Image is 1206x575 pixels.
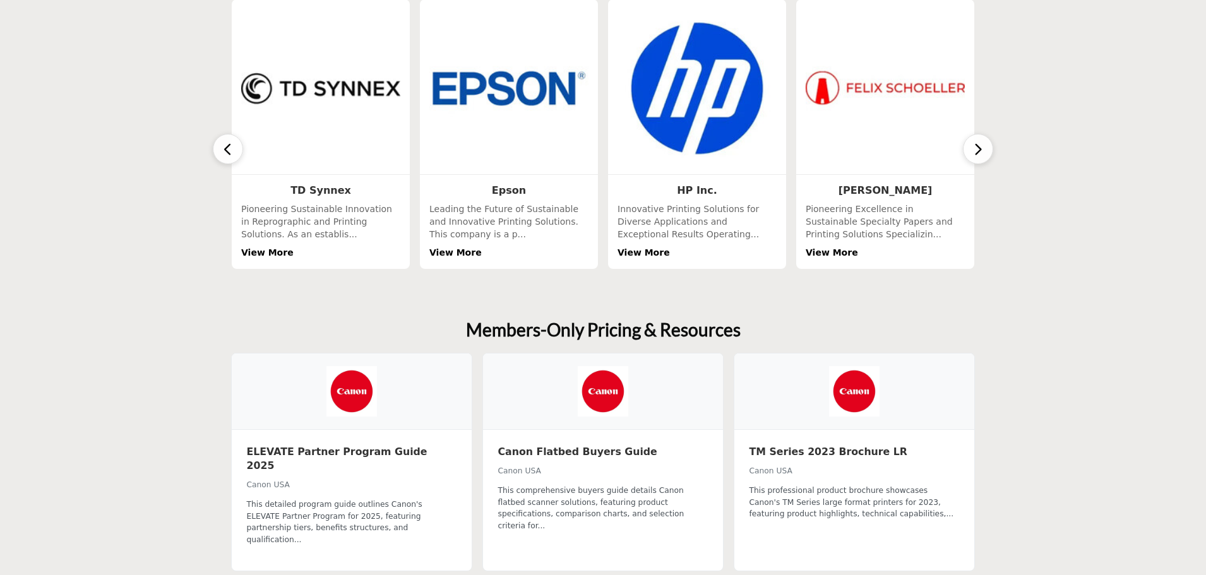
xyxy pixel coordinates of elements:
[749,485,959,519] div: This professional product brochure showcases Canon's TM Series large format printers for 2023, fe...
[806,203,965,259] div: Pioneering Excellence in Sustainable Specialty Papers and Printing Solutions Specializin...
[618,247,670,258] a: View More
[806,247,858,258] a: View More
[326,366,377,417] img: Canon USA
[241,203,400,259] div: Pioneering Sustainable Innovation in Reprographic and Printing Solutions. As an establis...
[429,247,482,258] a: View More
[247,445,457,473] h3: ELEVATE Partner Program Guide 2025
[498,445,708,459] h3: Canon Flatbed Buyers Guide
[829,366,880,417] img: Canon USA
[247,445,457,478] a: ELEVATE Partner Program Guide 2025
[498,445,708,464] a: Canon Flatbed Buyers Guide
[749,466,792,475] span: Canon USA
[466,319,741,341] h2: Members-Only Pricing & Resources
[241,247,294,258] a: View More
[618,203,777,259] div: Innovative Printing Solutions for Diverse Applications and Exceptional Results Operating...
[498,485,708,531] div: This comprehensive buyers guide details Canon flatbed scanner solutions, featuring product specif...
[247,499,457,545] div: This detailed program guide outlines Canon's ELEVATE Partner Program for 2025, featuring partners...
[806,9,965,168] img: Felix Schoeller
[618,9,777,168] img: HP Inc.
[429,9,588,168] img: Epson
[839,184,933,196] a: [PERSON_NAME]
[241,9,400,168] img: TD Synnex
[290,184,351,196] a: TD Synnex
[492,184,526,196] a: Epson
[749,445,959,459] h3: TM Series 2023 Brochure LR
[429,203,588,259] div: Leading the Future of Sustainable and Innovative Printing Solutions. This company is a p...
[749,445,959,464] a: TM Series 2023 Brochure LR
[578,366,628,417] img: Canon USA
[677,184,717,196] a: HP Inc.
[839,184,933,196] b: Felix Schoeller
[498,466,541,475] span: Canon USA
[247,480,290,489] span: Canon USA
